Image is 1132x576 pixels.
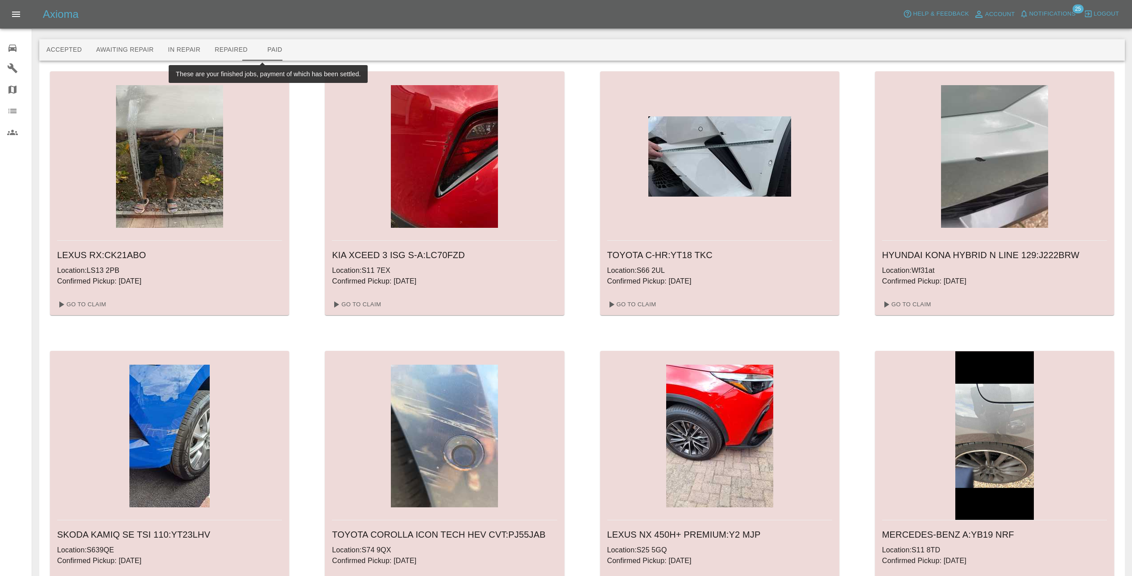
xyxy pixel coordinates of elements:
p: Location: LS13 2PB [57,265,282,276]
button: In Repair [161,39,208,61]
p: Location: Wf31at [882,265,1107,276]
a: Go To Claim [879,297,933,312]
button: Logout [1082,7,1121,21]
p: Location: S11 7EX [332,265,557,276]
span: Account [985,9,1015,20]
span: 25 [1072,4,1083,13]
h6: TOYOTA COROLLA ICON TECH HEV CVT : PJ55JAB [332,527,557,542]
a: Go To Claim [328,297,383,312]
button: Awaiting Repair [89,39,161,61]
p: Confirmed Pickup: [DATE] [57,555,282,566]
p: Confirmed Pickup: [DATE] [882,276,1107,287]
p: Location: S66 2UL [607,265,832,276]
h6: LEXUS RX : CK21ABO [57,248,282,262]
p: Location: S11 8TD [882,545,1107,555]
a: Go To Claim [604,297,659,312]
h6: KIA XCEED 3 ISG S-A : LC70FZD [332,248,557,262]
h6: TOYOTA C-HR : YT18 TKC [607,248,832,262]
p: Confirmed Pickup: [DATE] [332,555,557,566]
button: Open drawer [5,4,27,25]
p: Location: S639QE [57,545,282,555]
p: Confirmed Pickup: [DATE] [882,555,1107,566]
a: Go To Claim [54,297,108,312]
button: Help & Feedback [901,7,971,21]
button: Repaired [207,39,255,61]
a: Account [971,7,1017,21]
span: Notifications [1029,9,1076,19]
button: Notifications [1017,7,1078,21]
p: Confirmed Pickup: [DATE] [607,555,832,566]
h6: HYUNDAI KONA HYBRID N LINE 129 : J222BRW [882,248,1107,262]
h6: LEXUS NX 450H+ PREMIUM : Y2 MJP [607,527,832,542]
button: Paid [255,39,295,61]
h6: SKODA KAMIQ SE TSI 110 : YT23LHV [57,527,282,542]
h6: MERCEDES-BENZ A : YB19 NRF [882,527,1107,542]
p: Confirmed Pickup: [DATE] [607,276,832,287]
button: Accepted [39,39,89,61]
p: Confirmed Pickup: [DATE] [57,276,282,287]
p: Confirmed Pickup: [DATE] [332,276,557,287]
p: Location: S25 5GQ [607,545,832,555]
h5: Axioma [43,7,79,21]
p: Location: S74 9QX [332,545,557,555]
span: Help & Feedback [913,9,969,19]
span: Logout [1094,9,1119,19]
